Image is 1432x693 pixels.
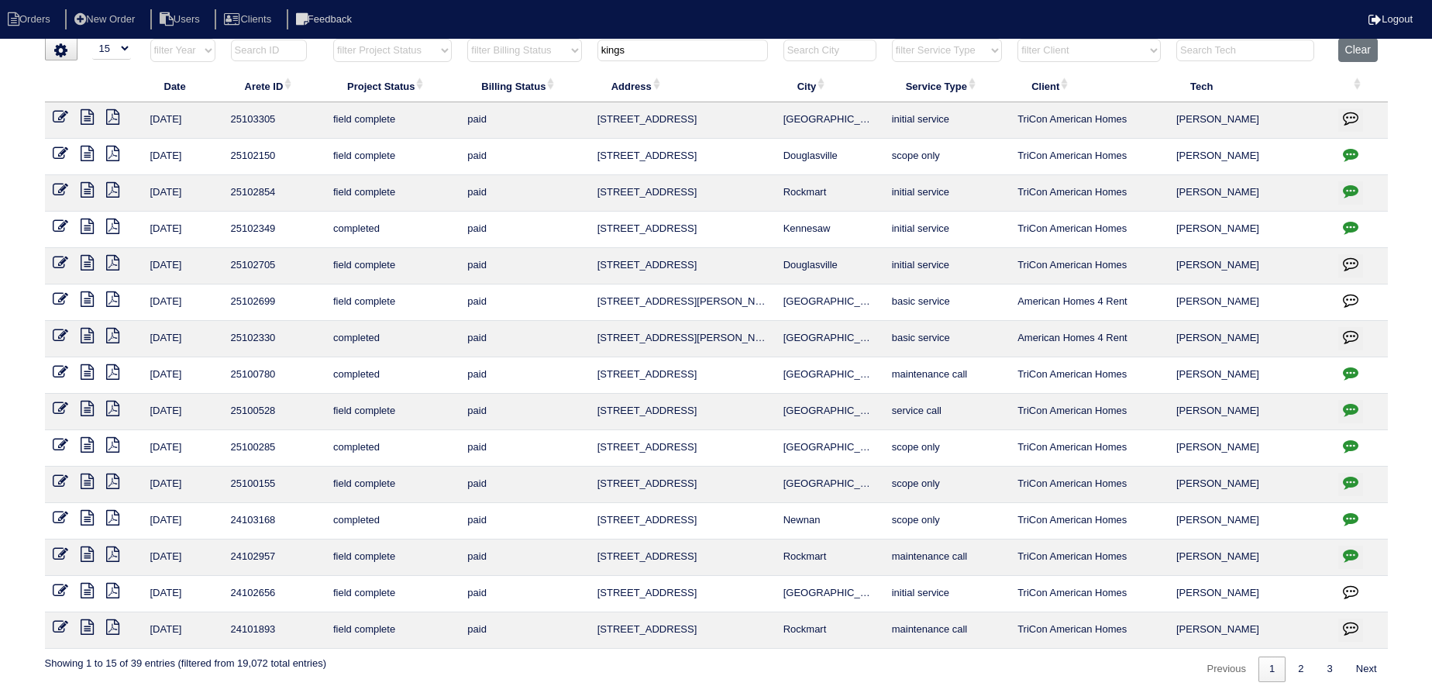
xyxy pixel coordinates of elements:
[325,212,460,248] td: completed
[1169,540,1330,576] td: [PERSON_NAME]
[590,576,776,612] td: [STREET_ADDRESS]
[143,284,223,321] td: [DATE]
[1010,70,1169,102] th: Client: activate to sort column ascending
[776,540,884,576] td: Rockmart
[1368,13,1413,25] a: Logout
[1330,70,1388,102] th: : activate to sort column ascending
[1169,503,1330,540] td: [PERSON_NAME]
[460,139,589,175] td: paid
[1169,175,1330,212] td: [PERSON_NAME]
[776,70,884,102] th: City: activate to sort column ascending
[776,576,884,612] td: [GEOGRAPHIC_DATA]
[460,321,589,357] td: paid
[223,70,325,102] th: Arete ID: activate to sort column ascending
[1010,175,1169,212] td: TriCon American Homes
[884,70,1010,102] th: Service Type: activate to sort column ascending
[590,175,776,212] td: [STREET_ADDRESS]
[325,430,460,467] td: completed
[1010,394,1169,430] td: TriCon American Homes
[590,284,776,321] td: [STREET_ADDRESS][PERSON_NAME]
[1169,212,1330,248] td: [PERSON_NAME]
[1010,102,1169,139] td: TriCon American Homes
[223,394,325,430] td: 25100528
[223,139,325,175] td: 25102150
[223,467,325,503] td: 25100155
[776,357,884,394] td: [GEOGRAPHIC_DATA]
[1010,612,1169,649] td: TriCon American Homes
[1345,657,1388,682] a: Next
[215,9,284,30] li: Clients
[223,430,325,467] td: 25100285
[325,321,460,357] td: completed
[325,70,460,102] th: Project Status: activate to sort column ascending
[884,321,1010,357] td: basic service
[884,175,1010,212] td: initial service
[460,503,589,540] td: paid
[1338,38,1378,62] button: Clear
[884,394,1010,430] td: service call
[590,102,776,139] td: [STREET_ADDRESS]
[223,576,325,612] td: 24102656
[460,175,589,212] td: paid
[223,175,325,212] td: 25102854
[776,212,884,248] td: Kennesaw
[590,248,776,284] td: [STREET_ADDRESS]
[65,13,147,25] a: New Order
[776,430,884,467] td: [GEOGRAPHIC_DATA]
[776,321,884,357] td: [GEOGRAPHIC_DATA]
[776,284,884,321] td: [GEOGRAPHIC_DATA]
[223,248,325,284] td: 25102705
[1010,430,1169,467] td: TriCon American Homes
[590,612,776,649] td: [STREET_ADDRESS]
[776,612,884,649] td: Rockmart
[45,649,326,671] div: Showing 1 to 15 of 39 entries (filtered from 19,072 total entries)
[460,248,589,284] td: paid
[776,175,884,212] td: Rockmart
[143,175,223,212] td: [DATE]
[460,70,589,102] th: Billing Status: activate to sort column ascending
[287,9,364,30] li: Feedback
[460,612,589,649] td: paid
[325,612,460,649] td: field complete
[776,102,884,139] td: [GEOGRAPHIC_DATA]
[460,284,589,321] td: paid
[884,102,1010,139] td: initial service
[590,540,776,576] td: [STREET_ADDRESS]
[1196,657,1257,682] a: Previous
[1169,321,1330,357] td: [PERSON_NAME]
[460,430,589,467] td: paid
[325,540,460,576] td: field complete
[590,430,776,467] td: [STREET_ADDRESS]
[884,612,1010,649] td: maintenance call
[143,430,223,467] td: [DATE]
[1176,40,1314,61] input: Search Tech
[884,576,1010,612] td: initial service
[884,284,1010,321] td: basic service
[1010,284,1169,321] td: American Homes 4 Rent
[1010,248,1169,284] td: TriCon American Homes
[460,467,589,503] td: paid
[590,357,776,394] td: [STREET_ADDRESS]
[776,248,884,284] td: Douglasville
[143,357,223,394] td: [DATE]
[215,13,284,25] a: Clients
[884,212,1010,248] td: initial service
[325,357,460,394] td: completed
[460,540,589,576] td: paid
[597,40,768,61] input: Search Address
[1169,102,1330,139] td: [PERSON_NAME]
[143,212,223,248] td: [DATE]
[325,394,460,430] td: field complete
[143,139,223,175] td: [DATE]
[590,70,776,102] th: Address: activate to sort column ascending
[143,394,223,430] td: [DATE]
[143,612,223,649] td: [DATE]
[143,70,223,102] th: Date
[776,467,884,503] td: [GEOGRAPHIC_DATA]
[143,467,223,503] td: [DATE]
[223,321,325,357] td: 25102330
[1317,657,1344,682] a: 3
[590,467,776,503] td: [STREET_ADDRESS]
[1010,357,1169,394] td: TriCon American Homes
[325,248,460,284] td: field complete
